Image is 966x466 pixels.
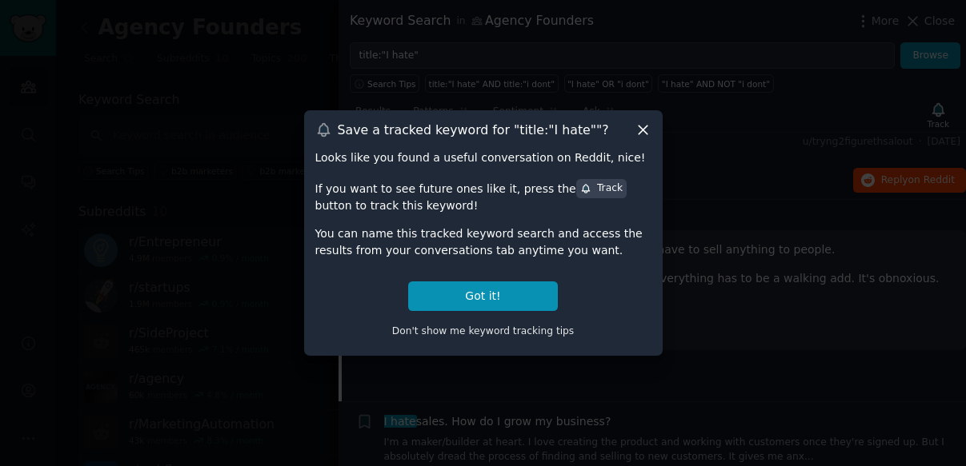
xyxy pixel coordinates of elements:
div: You can name this tracked keyword search and access the results from your conversations tab anyti... [315,225,651,259]
div: Track [580,181,623,196]
div: If you want to see future ones like it, press the button to track this keyword! [315,177,651,214]
span: Don't show me keyword tracking tips [392,325,575,337]
h3: Save a tracked keyword for " title:"I hate" "? [338,121,609,138]
button: Got it! [408,281,557,311]
div: Looks like you found a useful conversation on Reddit, nice! [315,149,651,166]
